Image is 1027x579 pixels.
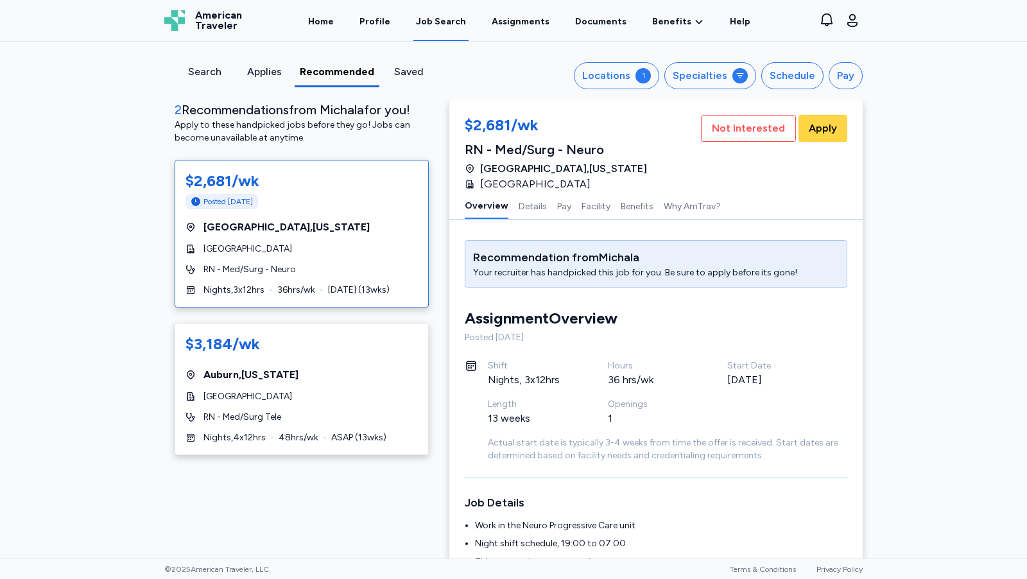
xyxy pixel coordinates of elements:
span: [GEOGRAPHIC_DATA] , [US_STATE] [480,161,647,177]
button: Facility [582,192,610,219]
span: [GEOGRAPHIC_DATA] [480,177,591,192]
button: Not Interested [701,115,796,142]
div: Saved [384,64,434,80]
span: Not Interested [712,121,785,136]
span: © 2025 American Traveler, LLC [164,564,269,575]
button: Overview [465,192,508,219]
div: Recommended [300,64,374,80]
div: 36 hrs/wk [608,372,697,388]
div: Nights, 3x12hrs [488,372,577,388]
span: Auburn , [US_STATE] [203,367,298,383]
span: 36 hrs/wk [277,284,315,297]
div: Hours [608,359,697,372]
div: Actual start date is typically 3-4 weeks from time the offer is received. Start dates are determi... [488,436,847,462]
button: Apply [798,115,847,142]
div: $3,184/wk [186,334,418,354]
span: [GEOGRAPHIC_DATA] [203,390,292,403]
span: [GEOGRAPHIC_DATA] [203,243,292,255]
div: Applies [239,64,289,80]
li: Work in the Neuro Progressive Care unit [475,519,847,532]
span: 2 [175,102,182,117]
button: Specialties [664,62,756,89]
button: Details [519,192,547,219]
li: Thirteen-week contract assignment [475,555,847,568]
div: Search [180,64,229,80]
button: Why AmTrav? [664,192,721,219]
div: Locations [582,68,630,83]
div: Shift [488,359,577,372]
span: Posted [DATE] [203,196,253,207]
button: Pay [829,62,863,89]
button: Schedule [761,62,824,89]
div: Start Date [727,359,816,372]
a: Privacy Policy [816,565,863,574]
div: 1 [608,411,697,426]
div: [DATE] [727,372,816,388]
span: Nights , 3 x 12 hrs [203,284,264,297]
button: Pay [557,192,571,219]
h3: Job Details [465,494,847,512]
div: RN - Med/Surg - Neuro [465,141,647,159]
div: $2,681/wk [186,171,418,191]
a: Terms & Conditions [730,565,796,574]
span: Nights , 4 x 12 hrs [203,431,266,444]
div: Your recruiter has handpicked this job for you. Be sure to apply before its gone! [473,266,797,279]
a: Benefits [652,15,704,28]
div: 13 weeks [488,411,577,426]
button: Locations1 [574,62,659,89]
span: [DATE] ( 13 wks) [328,284,390,297]
span: ASAP ( 13 wks) [331,431,386,444]
a: Job Search [413,1,469,41]
span: RN - Med/Surg - Neuro [203,263,296,276]
div: Job Search [416,15,466,28]
div: Apply to these handpicked jobs before they go! Jobs can become unavailable at anytime. [175,119,429,144]
div: Specialties [673,68,727,83]
div: Recommendation from Michala [473,248,797,266]
div: Posted [DATE] [465,331,847,344]
span: Benefits [652,15,691,28]
div: Schedule [770,68,815,83]
img: Logo [164,10,185,31]
span: American Traveler [195,10,242,31]
div: Recommendation s from Michala for you! [175,101,429,119]
span: Apply [809,121,837,136]
div: Pay [837,68,854,83]
div: Length [488,398,577,411]
div: 1 [635,68,651,83]
span: RN - Med/Surg Tele [203,411,281,424]
span: [GEOGRAPHIC_DATA] , [US_STATE] [203,220,370,235]
div: Openings [608,398,697,411]
li: Night shift schedule, 19:00 to 07:00 [475,537,847,550]
button: Benefits [621,192,653,219]
div: Assignment Overview [465,308,617,329]
span: 48 hrs/wk [279,431,318,444]
div: $2,681/wk [465,115,647,138]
